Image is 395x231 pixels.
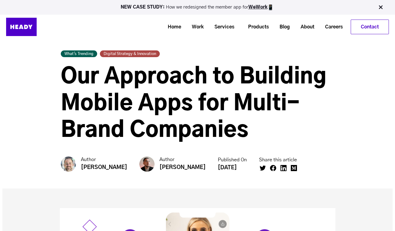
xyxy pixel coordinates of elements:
a: Work [184,21,207,33]
strong: [DATE] [218,165,237,170]
small: Author [81,156,127,163]
a: Home [160,21,184,33]
div: Navigation Menu [52,20,389,34]
a: What's Trending [61,50,97,57]
small: Author [159,156,206,163]
a: Products [240,21,272,33]
a: WeWork [248,5,268,9]
img: Heady_Logo_Web-01 (1) [6,18,37,36]
small: Share this article [259,157,301,163]
small: Published On [218,157,247,163]
strong: [PERSON_NAME] [159,165,206,170]
p: How we redesigned the member app for [3,4,392,10]
a: Careers [317,21,346,33]
a: Digital Strategy & Innovation [100,50,160,57]
a: Contact [351,20,389,34]
a: About [293,21,317,33]
a: Services [207,21,237,33]
img: Close Bar [378,4,384,10]
img: app emoji [268,4,274,10]
a: Blog [272,21,293,33]
strong: NEW CASE STUDY: [121,5,166,9]
img: Chris Galatioto [61,156,76,172]
strong: [PERSON_NAME] [81,165,127,170]
span: Our Approach to Building Mobile Apps for Multi-Brand Companies [61,66,326,141]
